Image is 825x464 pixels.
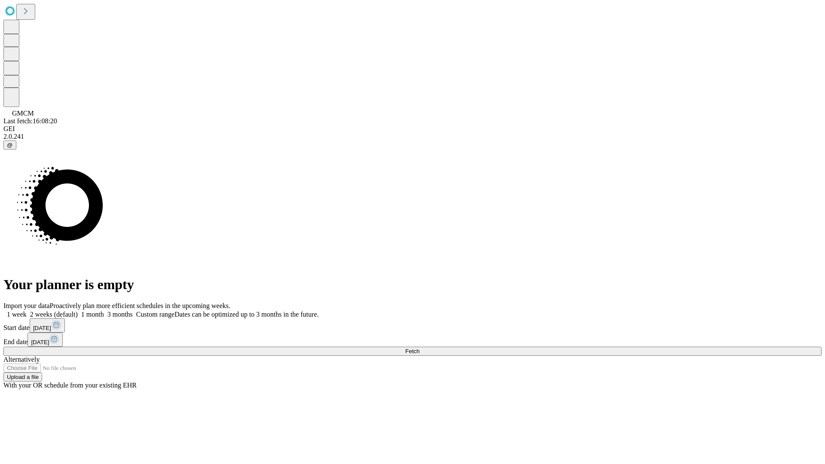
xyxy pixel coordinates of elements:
[3,277,822,293] h1: Your planner is empty
[3,372,42,382] button: Upload a file
[33,325,51,331] span: [DATE]
[3,333,822,347] div: End date
[7,311,27,318] span: 1 week
[12,110,34,117] span: GMCM
[27,333,63,347] button: [DATE]
[174,311,318,318] span: Dates can be optimized up to 3 months in the future.
[30,311,78,318] span: 2 weeks (default)
[3,125,822,133] div: GEI
[3,302,50,309] span: Import your data
[107,311,133,318] span: 3 months
[136,311,174,318] span: Custom range
[3,356,40,363] span: Alternatively
[3,140,16,150] button: @
[3,382,137,389] span: With your OR schedule from your existing EHR
[405,348,419,354] span: Fetch
[3,117,57,125] span: Last fetch: 16:08:20
[30,318,65,333] button: [DATE]
[50,302,230,309] span: Proactively plan more efficient schedules in the upcoming weeks.
[3,133,822,140] div: 2.0.241
[7,142,13,148] span: @
[3,347,822,356] button: Fetch
[31,339,49,345] span: [DATE]
[81,311,104,318] span: 1 month
[3,318,822,333] div: Start date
